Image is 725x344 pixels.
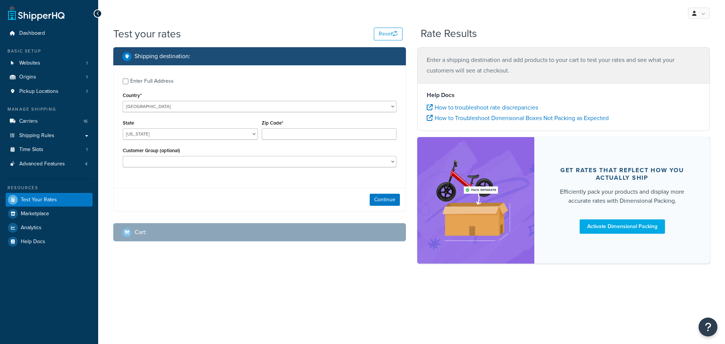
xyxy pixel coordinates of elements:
span: Analytics [21,225,42,231]
button: Open Resource Center [699,318,717,336]
div: Efficiently pack your products and display more accurate rates with Dimensional Packing. [552,187,692,205]
span: Time Slots [19,147,43,153]
a: Activate Dimensional Packing [580,219,665,234]
li: Carriers [6,114,93,128]
span: Origins [19,74,36,80]
a: Carriers16 [6,114,93,128]
span: Help Docs [21,239,45,245]
a: Analytics [6,221,93,234]
label: State [123,120,134,126]
li: Pickup Locations [6,85,93,99]
a: Advanced Features4 [6,157,93,171]
li: Advanced Features [6,157,93,171]
span: Test Your Rates [21,197,57,203]
span: 16 [83,118,88,125]
span: Pickup Locations [19,88,59,95]
a: Dashboard [6,26,93,40]
span: 4 [85,161,88,167]
a: Test Your Rates [6,193,93,207]
li: Origins [6,70,93,84]
h1: Test your rates [113,26,181,41]
a: Pickup Locations1 [6,85,93,99]
a: Marketplace [6,207,93,221]
label: Country* [123,93,142,98]
span: 1 [86,147,88,153]
a: Time Slots1 [6,143,93,157]
span: 1 [86,60,88,66]
p: Enter a shipping destination and add products to your cart to test your rates and see what your c... [427,55,700,76]
li: Websites [6,56,93,70]
a: Shipping Rules [6,129,93,143]
span: Carriers [19,118,38,125]
a: Help Docs [6,235,93,248]
span: Advanced Features [19,161,65,167]
label: Zip Code* [262,120,283,126]
span: 1 [86,88,88,95]
input: Enter Full Address [123,79,128,84]
a: Origins1 [6,70,93,84]
a: How to troubleshoot rate discrepancies [427,103,538,112]
button: Reset [374,28,403,40]
button: Continue [370,194,400,206]
span: Marketplace [21,211,49,217]
h2: Cart : [134,229,147,236]
span: Dashboard [19,30,45,37]
label: Customer Group (optional) [123,148,180,153]
span: 1 [86,74,88,80]
h2: Rate Results [421,28,477,40]
span: Shipping Rules [19,133,54,139]
span: Websites [19,60,40,66]
h4: Help Docs [427,91,700,100]
li: Time Slots [6,143,93,157]
a: Websites1 [6,56,93,70]
img: feature-image-dim-d40ad3071a2b3c8e08177464837368e35600d3c5e73b18a22c1e4bb210dc32ac.png [429,148,523,252]
div: Manage Shipping [6,106,93,113]
a: How to Troubleshoot Dimensional Boxes Not Packing as Expected [427,114,609,122]
div: Enter Full Address [130,76,174,86]
div: Get rates that reflect how you actually ship [552,167,692,182]
div: Resources [6,185,93,191]
h2: Shipping destination : [134,53,190,60]
div: Basic Setup [6,48,93,54]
